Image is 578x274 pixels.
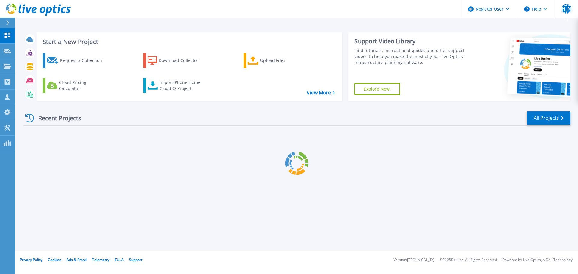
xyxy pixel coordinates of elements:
a: Telemetry [92,257,109,262]
a: Cookies [48,257,61,262]
a: Request a Collection [43,53,110,68]
a: Ads & Email [67,257,87,262]
div: Recent Projects [23,111,89,125]
div: Cloud Pricing Calculator [59,79,107,91]
li: © 2025 Dell Inc. All Rights Reserved [440,258,497,262]
a: View More [307,90,335,96]
div: Import Phone Home CloudIQ Project [160,79,207,91]
div: Request a Collection [60,54,108,66]
a: Support [129,257,142,262]
div: Download Collector [159,54,207,66]
div: Support Video Library [354,37,468,45]
a: Privacy Policy [20,257,42,262]
a: Upload Files [244,53,311,68]
div: Find tutorials, instructional guides and other support videos to help you make the most of your L... [354,48,468,66]
li: Powered by Live Optics, a Dell Technology [502,258,573,262]
a: Cloud Pricing Calculator [43,78,110,93]
a: All Projects [527,111,570,125]
a: EULA [115,257,124,262]
a: Download Collector [143,53,210,68]
a: Explore Now! [354,83,400,95]
li: Version: [TECHNICAL_ID] [393,258,434,262]
h3: Start a New Project [43,38,335,45]
div: Upload Files [260,54,308,66]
